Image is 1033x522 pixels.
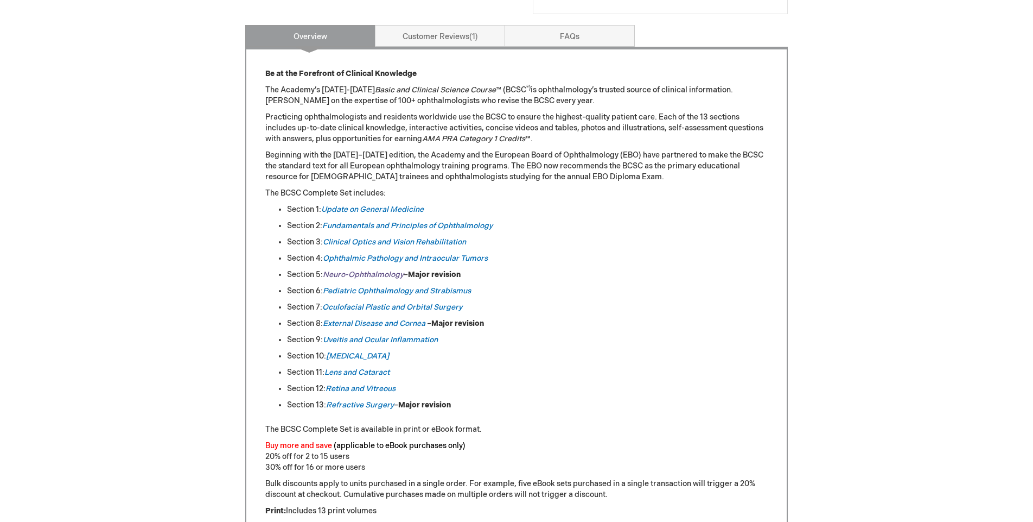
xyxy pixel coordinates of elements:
a: Uveitis and Ocular Inflammation [323,335,438,344]
li: Section 2: [287,221,768,231]
a: Fundamentals and Principles of Ophthalmology [322,221,493,230]
sup: ®) [526,85,531,91]
p: Practicing ophthalmologists and residents worldwide use the BCSC to ensure the highest-quality pa... [265,112,768,144]
a: Update on General Medicine [321,205,424,214]
p: The Academy’s [DATE]-[DATE] ™ (BCSC is ophthalmology’s trusted source of clinical information. [P... [265,85,768,106]
p: Includes 13 print volumes [265,506,768,517]
a: External Disease and Cornea [323,319,425,328]
strong: Major revision [431,319,484,328]
a: Customer Reviews1 [375,25,505,47]
em: Basic and Clinical Science Course [375,85,496,95]
a: Lens and Cataract [324,368,390,377]
li: Section 6: [287,286,768,297]
strong: Major revision [408,270,461,279]
font: (applicable to eBook purchases only) [334,441,466,450]
p: The BCSC Complete Set includes: [265,188,768,199]
a: Ophthalmic Pathology and Intraocular Tumors [323,254,488,263]
li: Section 11: [287,367,768,378]
a: Neuro-Ophthalmology [323,270,404,279]
em: AMA PRA Category 1 Credits [422,134,525,143]
a: Oculofacial Plastic and Orbital Surgery [322,303,462,312]
p: Beginning with the [DATE]–[DATE] edition, the Academy and the European Board of Ophthalmology (EB... [265,150,768,183]
a: Retina and Vitreous [326,384,396,393]
p: Bulk discounts apply to units purchased in a single order. For example, five eBook sets purchased... [265,479,768,500]
a: Overview [245,25,375,47]
a: [MEDICAL_DATA] [326,351,389,361]
li: Section 4: [287,253,768,264]
strong: Major revision [398,400,451,410]
li: Section 3: [287,237,768,248]
a: FAQs [505,25,635,47]
li: Section 13: – [287,400,768,411]
li: Section 10: [287,351,768,362]
li: Section 9: [287,335,768,345]
span: 1 [469,32,478,41]
a: Refractive Surgery [326,400,394,410]
li: Section 5: – [287,269,768,280]
li: Section 8: – [287,318,768,329]
li: Section 1: [287,204,768,215]
a: Clinical Optics and Vision Rehabilitation [323,237,466,247]
font: Buy more and save [265,441,332,450]
p: 20% off for 2 to 15 users 30% off for 16 or more users [265,441,768,473]
li: Section 12: [287,383,768,394]
strong: Be at the Forefront of Clinical Knowledge [265,69,417,78]
li: Section 7: [287,302,768,313]
strong: Print: [265,506,286,515]
p: The BCSC Complete Set is available in print or eBook format. [265,424,768,435]
a: Pediatric Ophthalmology and Strabismus [323,286,471,295]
